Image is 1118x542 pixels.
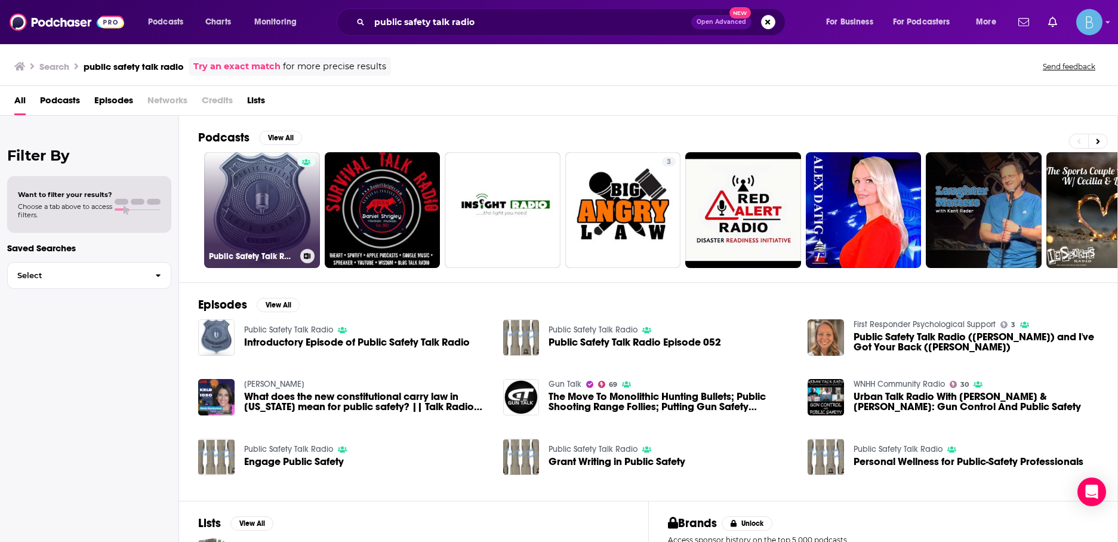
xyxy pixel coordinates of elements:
input: Search podcasts, credits, & more... [369,13,691,32]
button: Unlock [722,516,772,531]
span: Select [8,272,146,279]
a: Try an exact match [193,60,281,73]
a: Public Safety Talk Radio Episode 052 [549,337,721,347]
a: All [14,91,26,115]
a: Engage Public Safety [244,457,344,467]
span: Urban Talk Radio With [PERSON_NAME] & [PERSON_NAME]: Gun Control And Public Safety [854,392,1098,412]
span: Want to filter your results? [18,190,112,199]
a: Gun Talk [549,379,581,389]
span: 3 [667,156,671,168]
span: 69 [609,382,617,387]
img: Engage Public Safety [198,439,235,475]
a: Introductory Episode of Public Safety Talk Radio [244,337,470,347]
a: First Responder Psychological Support [854,319,996,329]
h3: Search [39,61,69,72]
h2: Filter By [7,147,171,164]
button: open menu [885,13,968,32]
span: What does the new constitutional carry law in [US_STATE] mean for public safety? || Talk Radio KR... [244,392,489,412]
button: View All [230,516,273,531]
a: Personal Wellness for Public-Safety Professionals [808,439,844,475]
img: Podchaser - Follow, Share and Rate Podcasts [10,11,124,33]
button: open menu [140,13,199,32]
a: 3 [565,152,681,268]
span: Podcasts [148,14,183,30]
a: Grant Writing in Public Safety [549,457,685,467]
button: View All [259,131,302,145]
img: The Move To Monolithic Hunting Bullets; Public Shooting Range Follies; Putting Gun Safety Program... [503,379,540,415]
h2: Episodes [198,297,247,312]
img: What does the new constitutional carry law in Texas mean for public safety? || Talk Radio KRLD DFW [198,379,235,415]
button: Show profile menu [1076,9,1102,35]
button: open menu [818,13,888,32]
p: Saved Searches [7,242,171,254]
div: Search podcasts, credits, & more... [348,8,797,36]
a: PodcastsView All [198,130,302,145]
span: Credits [202,91,233,115]
span: For Podcasters [893,14,950,30]
span: Networks [147,91,187,115]
a: Public Safety Talk Radio [244,444,333,454]
div: Open Intercom Messenger [1077,478,1106,506]
a: Episodes [94,91,133,115]
a: ListsView All [198,516,273,531]
a: Public Safety Talk Radio [204,152,320,268]
span: More [976,14,996,30]
a: Show notifications dropdown [1014,12,1034,32]
button: open menu [968,13,1011,32]
span: Public Safety Talk Radio ([PERSON_NAME]) and I've Got Your Back ([PERSON_NAME]) [854,332,1098,352]
a: Lists [247,91,265,115]
h3: public safety talk radio [84,61,184,72]
a: WNHH Community Radio [854,379,945,389]
a: 3 [1000,321,1015,328]
h2: Lists [198,516,221,531]
span: Logged in as BLASTmedia [1076,9,1102,35]
span: The Move To Monolithic Hunting Bullets; Public Shooting Range Follies; Putting Gun Safety Program... [549,392,793,412]
a: Podcasts [40,91,80,115]
a: Charts [198,13,238,32]
a: Public Safety Talk Radio [244,325,333,335]
a: 69 [598,381,617,388]
a: Show notifications dropdown [1043,12,1062,32]
a: Personal Wellness for Public-Safety Professionals [854,457,1083,467]
span: Open Advanced [697,19,746,25]
a: What does the new constitutional carry law in Texas mean for public safety? || Talk Radio KRLD DFW [244,392,489,412]
button: View All [257,298,300,312]
span: 3 [1011,322,1015,328]
img: Urban Talk Radio With Shafiq Abdussabur & Kingsley Ossei: Gun Control And Public Safety [808,379,844,415]
a: Urban Talk Radio With Shafiq Abdussabur & Kingsley Ossei: Gun Control And Public Safety [854,392,1098,412]
button: open menu [246,13,312,32]
a: Public Safety Talk Radio [549,325,637,335]
span: For Business [826,14,873,30]
span: New [729,7,751,19]
a: Public Safety Talk Radio (Ken) and I've Got Your Back (Shaun) [854,332,1098,352]
img: User Profile [1076,9,1102,35]
span: for more precise results [283,60,386,73]
button: Open AdvancedNew [691,15,752,29]
h2: Brands [668,516,717,531]
a: Public Safety Talk Radio [854,444,943,454]
img: Public Safety Talk Radio Episode 052 [503,319,540,356]
h2: Podcasts [198,130,250,145]
span: Charts [205,14,231,30]
span: 30 [960,382,969,387]
a: EpisodesView All [198,297,300,312]
img: Public Safety Talk Radio (Ken) and I've Got Your Back (Shaun) [808,319,844,356]
span: Monitoring [254,14,297,30]
img: Introductory Episode of Public Safety Talk Radio [198,319,235,356]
